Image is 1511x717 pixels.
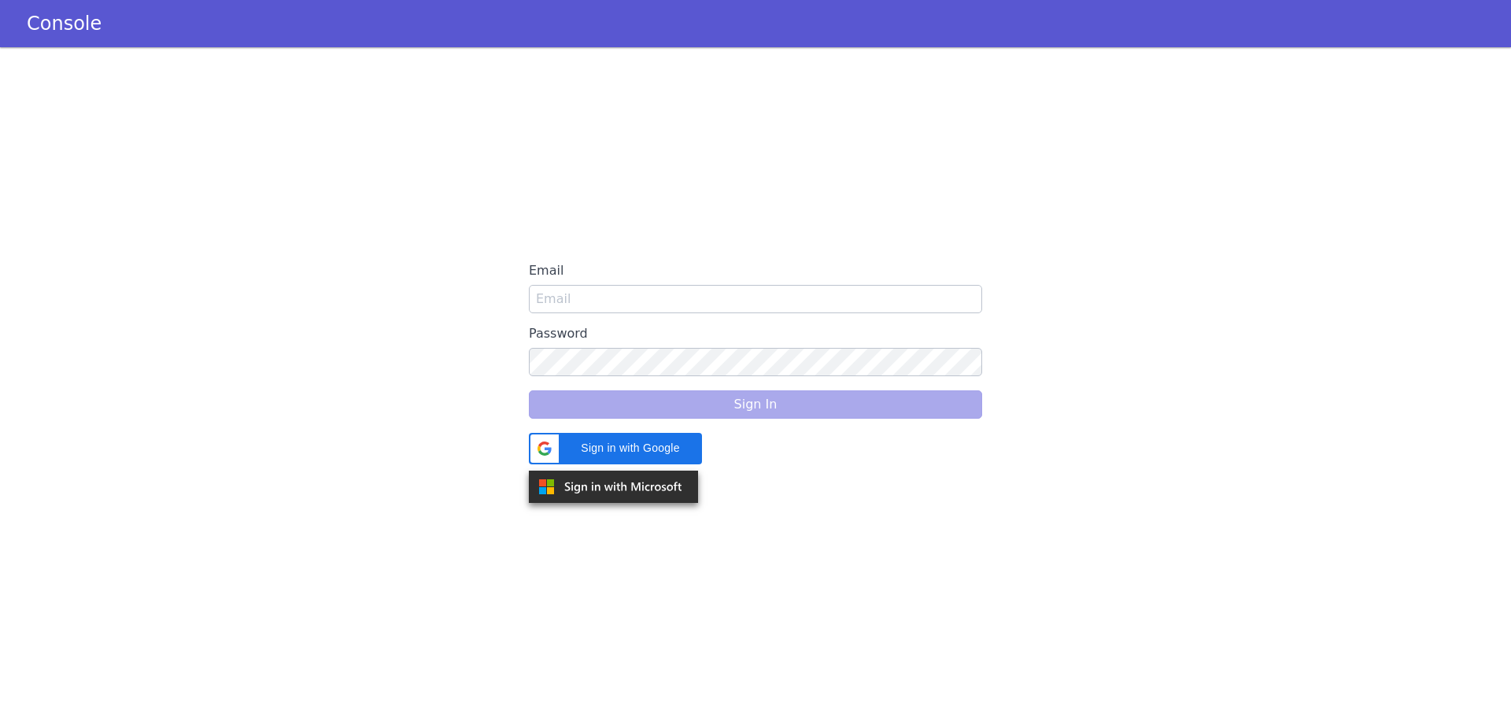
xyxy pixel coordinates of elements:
[529,433,702,464] div: Sign in with Google
[529,257,982,285] label: Email
[8,13,120,35] a: Console
[568,440,693,456] span: Sign in with Google
[529,285,982,313] input: Email
[529,320,982,348] label: Password
[529,471,698,503] img: azure.svg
